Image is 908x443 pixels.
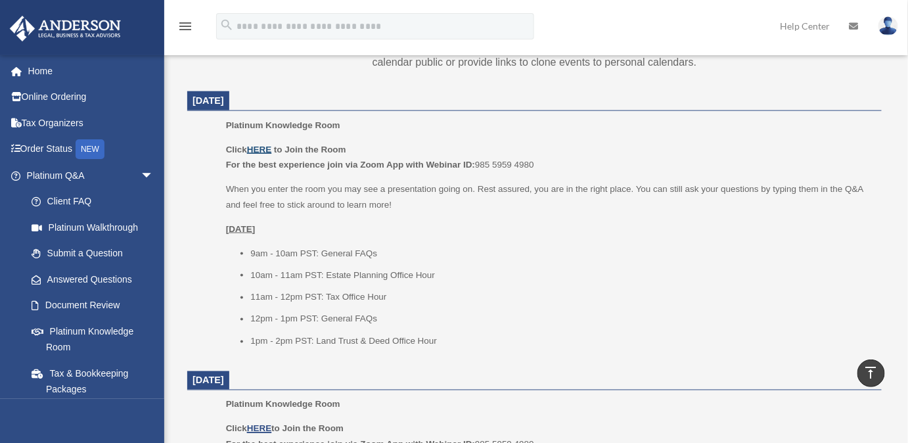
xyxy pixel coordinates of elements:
a: HERE [247,424,271,434]
a: Answered Questions [18,266,173,292]
a: menu [177,23,193,34]
p: When you enter the room you may see a presentation going on. Rest assured, you are in the right p... [226,181,873,212]
a: Platinum Knowledge Room [18,318,167,360]
a: Client FAQ [18,189,173,215]
b: Click to Join the Room [226,424,344,434]
a: HERE [247,145,271,154]
a: Order StatusNEW [9,136,173,163]
span: [DATE] [193,95,224,106]
i: search [219,18,234,32]
i: menu [177,18,193,34]
b: Click [226,145,274,154]
i: vertical_align_top [863,365,879,381]
b: For the best experience join via Zoom App with Webinar ID: [226,160,475,170]
span: arrow_drop_down [141,162,167,189]
span: Platinum Knowledge Room [226,120,340,130]
a: Platinum Walkthrough [18,214,173,241]
p: 985 5959 4980 [226,142,873,173]
li: 10am - 11am PST: Estate Planning Office Hour [250,268,873,283]
a: vertical_align_top [857,360,885,387]
a: Document Review [18,292,173,319]
li: 12pm - 1pm PST: General FAQs [250,312,873,327]
img: Anderson Advisors Platinum Portal [6,16,125,41]
li: 1pm - 2pm PST: Land Trust & Deed Office Hour [250,334,873,350]
b: to Join the Room [274,145,346,154]
img: User Pic [878,16,898,35]
a: Tax & Bookkeeping Packages [18,360,173,402]
a: Platinum Q&Aarrow_drop_down [9,162,173,189]
a: Tax Organizers [9,110,173,136]
span: [DATE] [193,375,224,386]
a: Submit a Question [18,241,173,267]
a: Home [9,58,173,84]
li: 11am - 12pm PST: Tax Office Hour [250,290,873,306]
li: 9am - 10am PST: General FAQs [250,246,873,262]
span: Platinum Knowledge Room [226,400,340,409]
a: Online Ordering [9,84,173,110]
div: NEW [76,139,104,159]
u: [DATE] [226,224,256,234]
